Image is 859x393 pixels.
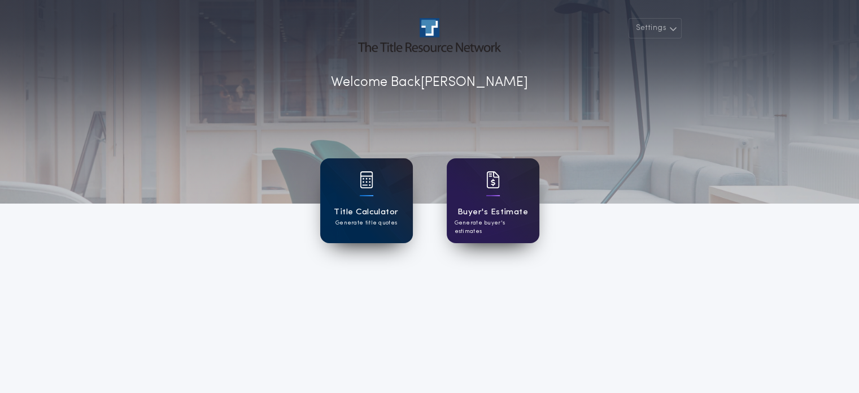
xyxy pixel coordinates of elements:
p: Generate buyer's estimates [455,219,531,236]
p: Generate title quotes [335,219,397,227]
a: card iconBuyer's EstimateGenerate buyer's estimates [447,158,539,243]
img: account-logo [358,18,500,52]
button: Settings [629,18,682,38]
p: Welcome Back [PERSON_NAME] [331,72,528,93]
h1: Title Calculator [334,206,398,219]
h1: Buyer's Estimate [457,206,528,219]
a: card iconTitle CalculatorGenerate title quotes [320,158,413,243]
img: card icon [360,171,373,188]
img: card icon [486,171,500,188]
